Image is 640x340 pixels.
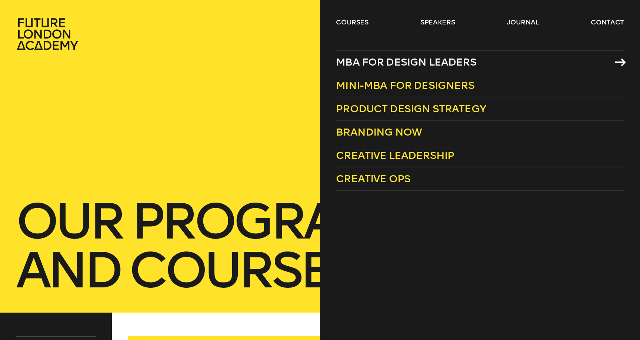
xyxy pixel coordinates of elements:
a: contact [591,18,624,27]
a: journal [507,18,539,27]
span: Creative Leadership [336,149,454,161]
a: Product Design Strategy [336,97,624,121]
span: Mini-MBA for Designers [336,79,474,91]
a: Mini-MBA for Designers [336,74,624,97]
span: MBA for Design Leaders [336,56,476,68]
a: Branding Now [336,121,624,144]
span: Branding Now [336,126,422,138]
a: Creative Ops [336,167,624,191]
a: courses [336,18,369,27]
span: Creative Ops [336,173,410,185]
span: Product Design Strategy [336,103,486,115]
a: MBA for Design Leaders [336,50,624,74]
a: Creative Leadership [336,144,624,167]
a: speakers [420,18,455,27]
